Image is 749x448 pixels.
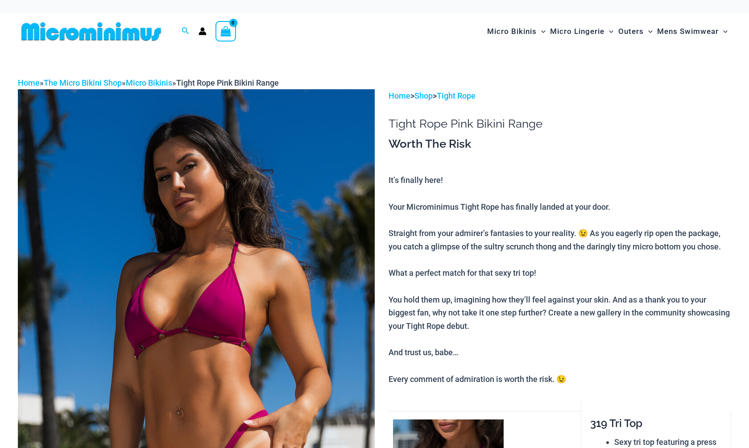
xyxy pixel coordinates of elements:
a: Shop [414,91,433,100]
a: Search icon link [182,26,190,37]
span: Mens Swimwear [657,20,719,43]
span: » » » [18,78,279,87]
h1: Tight Rope Pink Bikini Range [389,117,731,131]
span: Menu Toggle [719,20,728,43]
span: Micro Bikinis [487,20,537,43]
p: It’s finally here! Your Microminimus Tight Rope has finally landed at your door. Straight from yo... [389,174,731,386]
span: Outers [618,20,644,43]
span: Tight Rope Pink Bikini Range [176,78,279,87]
a: Account icon link [199,27,207,35]
a: Tight Rope [437,91,476,100]
img: MM SHOP LOGO FLAT [18,21,165,41]
span: Menu Toggle [537,20,546,43]
a: Micro Bikinis [126,78,172,87]
h3: Worth The Risk [389,137,731,152]
span: Micro Lingerie [550,20,604,43]
a: OutersMenu ToggleMenu Toggle [616,18,655,45]
span: Menu Toggle [644,20,653,43]
a: The Micro Bikini Shop [44,78,122,87]
a: Micro BikinisMenu ToggleMenu Toggle [485,18,548,45]
a: View Shopping Cart, empty [215,21,236,41]
a: Mens SwimwearMenu ToggleMenu Toggle [655,18,730,45]
a: Home [18,78,40,87]
p: > > [389,89,731,103]
a: Micro LingerieMenu ToggleMenu Toggle [548,18,616,45]
nav: Site Navigation [484,17,731,46]
span: Menu Toggle [604,20,613,43]
a: Home [389,91,410,100]
span: 319 Tri Top [590,417,642,430]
